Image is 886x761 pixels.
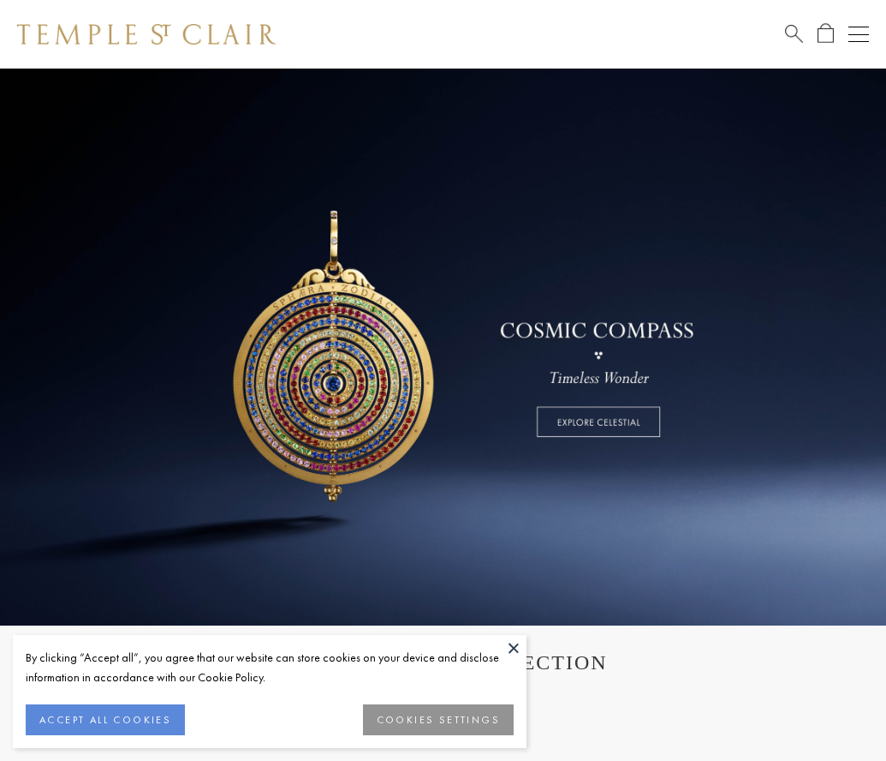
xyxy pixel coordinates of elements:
button: COOKIES SETTINGS [363,704,514,735]
button: Open navigation [848,24,869,45]
div: By clicking “Accept all”, you agree that our website can store cookies on your device and disclos... [26,648,514,687]
a: Search [785,23,803,45]
button: ACCEPT ALL COOKIES [26,704,185,735]
a: Open Shopping Bag [818,23,834,45]
img: Temple St. Clair [17,24,276,45]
